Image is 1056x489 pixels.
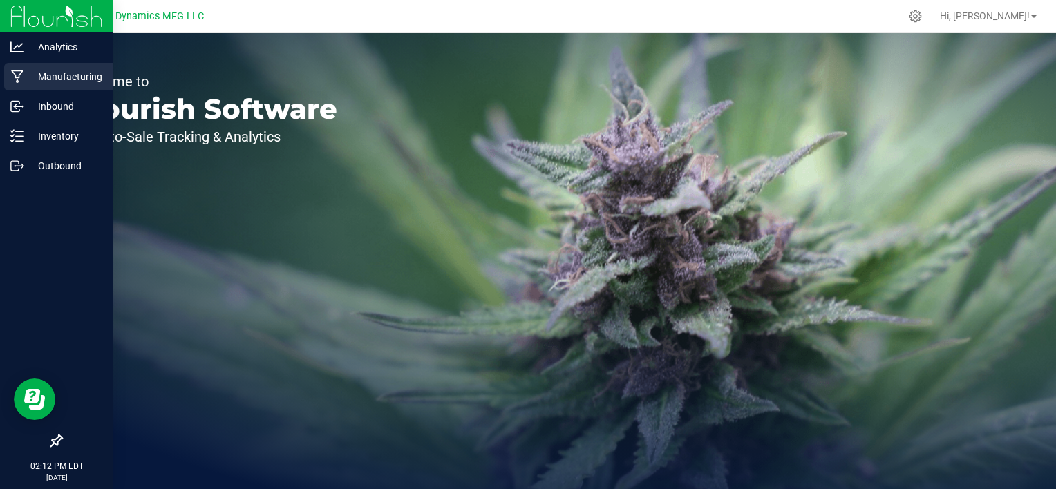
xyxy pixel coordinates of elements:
[10,40,24,54] inline-svg: Analytics
[75,130,337,144] p: Seed-to-Sale Tracking & Analytics
[78,10,204,22] span: Modern Dynamics MFG LLC
[75,95,337,123] p: Flourish Software
[10,129,24,143] inline-svg: Inventory
[10,99,24,113] inline-svg: Inbound
[6,472,107,483] p: [DATE]
[10,159,24,173] inline-svg: Outbound
[24,39,107,55] p: Analytics
[24,68,107,85] p: Manufacturing
[75,75,337,88] p: Welcome to
[24,157,107,174] p: Outbound
[940,10,1030,21] span: Hi, [PERSON_NAME]!
[24,128,107,144] p: Inventory
[10,70,24,84] inline-svg: Manufacturing
[14,378,55,420] iframe: Resource center
[907,10,924,23] div: Manage settings
[6,460,107,472] p: 02:12 PM EDT
[24,98,107,115] p: Inbound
